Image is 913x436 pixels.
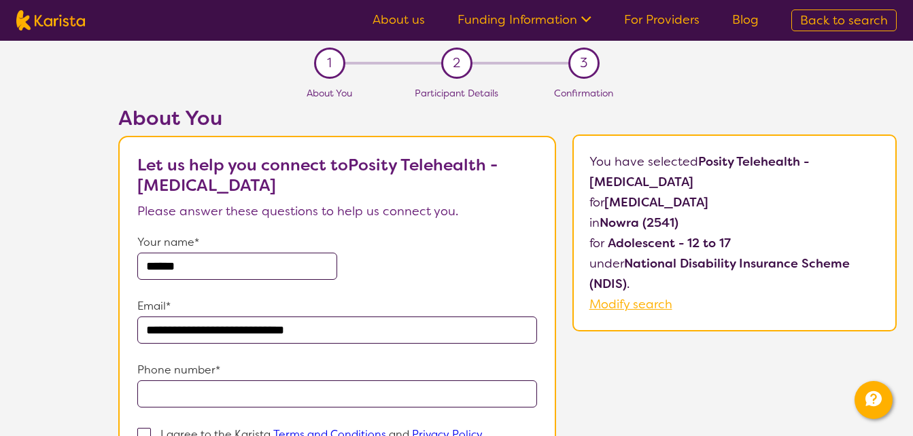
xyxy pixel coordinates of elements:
a: Blog [732,12,759,28]
p: Email* [137,296,537,316]
b: Adolescent - 12 to 17 [608,235,731,251]
span: 1 [327,53,332,73]
h2: About You [118,106,556,130]
b: Nowra (2541) [600,215,678,231]
p: for [589,233,880,253]
b: Posity Telehealth - [MEDICAL_DATA] [589,153,809,190]
p: in [589,213,880,233]
p: Please answer these questions to help us connect you. [137,201,537,221]
span: Participant Details [415,87,498,99]
p: Phone number* [137,360,537,380]
b: Let us help you connect to Posity Telehealth - [MEDICAL_DATA] [137,154,498,196]
a: Funding Information [458,12,591,28]
p: You have selected [589,151,880,314]
span: 2 [453,53,460,73]
a: Back to search [791,10,897,31]
a: For Providers [624,12,700,28]
p: Your name* [137,232,537,253]
span: About You [307,87,352,99]
b: National Disability Insurance Scheme (NDIS) [589,255,850,292]
a: About us [373,12,425,28]
button: Channel Menu [855,381,893,419]
span: Confirmation [554,87,613,99]
p: for [589,192,880,213]
p: under . [589,253,880,294]
a: Modify search [589,296,672,312]
img: Karista logo [16,10,85,31]
span: Back to search [800,12,888,29]
span: 3 [580,53,587,73]
b: [MEDICAL_DATA] [604,194,708,211]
